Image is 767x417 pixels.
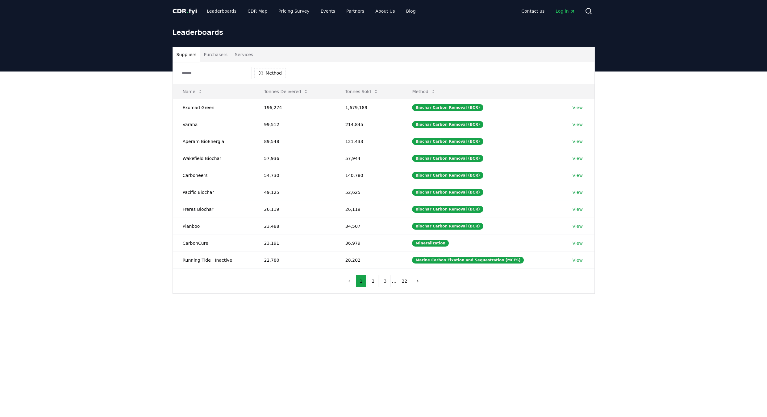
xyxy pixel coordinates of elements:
a: View [573,121,583,128]
td: Running Tide | Inactive [173,251,254,268]
div: Biochar Carbon Removal (BCR) [412,138,483,145]
button: Suppliers [173,47,200,62]
button: Purchasers [200,47,231,62]
button: 22 [398,275,411,287]
a: View [573,257,583,263]
span: CDR fyi [173,7,197,15]
button: Name [178,85,208,98]
td: 22,780 [254,251,336,268]
button: 2 [368,275,378,287]
a: Partners [341,6,369,17]
td: Aperam BioEnergia [173,133,254,150]
button: 3 [380,275,390,287]
a: View [573,172,583,178]
li: ... [392,277,396,285]
td: 36,979 [336,235,402,251]
button: Method [254,68,286,78]
td: 57,936 [254,150,336,167]
button: Method [407,85,441,98]
button: 1 [356,275,367,287]
td: Wakefield Biochar [173,150,254,167]
a: CDR Map [243,6,272,17]
a: CDR.fyi [173,7,197,15]
button: Services [231,47,257,62]
h1: Leaderboards [173,27,595,37]
button: next page [412,275,423,287]
div: Biochar Carbon Removal (BCR) [412,155,483,162]
div: Biochar Carbon Removal (BCR) [412,172,483,179]
td: 23,191 [254,235,336,251]
a: Contact us [516,6,549,17]
td: CarbonCure [173,235,254,251]
div: Biochar Carbon Removal (BCR) [412,206,483,213]
td: Pacific Biochar [173,184,254,201]
td: Varaha [173,116,254,133]
td: 196,274 [254,99,336,116]
td: Planboo [173,218,254,235]
td: 89,548 [254,133,336,150]
a: View [573,240,583,246]
a: View [573,155,583,161]
a: About Us [370,6,400,17]
a: Log in [551,6,580,17]
td: 214,845 [336,116,402,133]
a: View [573,104,583,111]
td: Carboneers [173,167,254,184]
nav: Main [516,6,580,17]
td: Freres Biochar [173,201,254,218]
div: Biochar Carbon Removal (BCR) [412,189,483,196]
div: Biochar Carbon Removal (BCR) [412,121,483,128]
td: 52,625 [336,184,402,201]
div: Biochar Carbon Removal (BCR) [412,104,483,111]
div: Mineralization [412,240,449,247]
a: Events [316,6,340,17]
div: Marine Carbon Fixation and Sequestration (MCFS) [412,257,524,264]
nav: Main [202,6,420,17]
td: 28,202 [336,251,402,268]
td: 57,944 [336,150,402,167]
a: Blog [401,6,421,17]
button: Tonnes Delivered [259,85,314,98]
td: 49,125 [254,184,336,201]
a: View [573,189,583,195]
a: View [573,223,583,229]
td: 140,780 [336,167,402,184]
td: 54,730 [254,167,336,184]
td: 23,488 [254,218,336,235]
a: View [573,138,583,145]
td: 121,433 [336,133,402,150]
td: 26,119 [336,201,402,218]
a: View [573,206,583,212]
a: Pricing Survey [273,6,314,17]
div: Biochar Carbon Removal (BCR) [412,223,483,230]
span: Log in [556,8,575,14]
td: 99,512 [254,116,336,133]
span: . [186,7,189,15]
td: 34,507 [336,218,402,235]
td: 1,679,189 [336,99,402,116]
td: 26,119 [254,201,336,218]
td: Exomad Green [173,99,254,116]
button: Tonnes Sold [340,85,383,98]
a: Leaderboards [202,6,241,17]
